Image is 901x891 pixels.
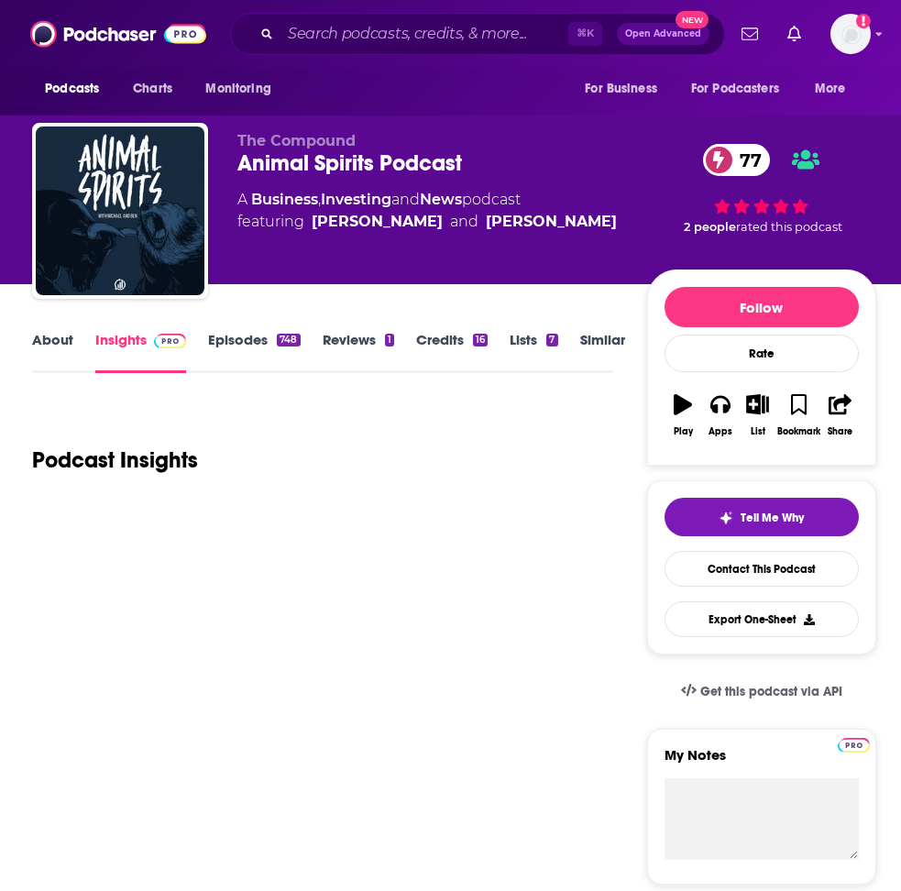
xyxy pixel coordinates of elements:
a: Michael Batnick [486,211,617,233]
div: A podcast [237,189,617,233]
span: Charts [133,76,172,102]
img: Podchaser Pro [154,334,186,348]
div: 7 [546,334,557,346]
a: Contact This Podcast [665,551,859,587]
a: Lists7 [510,331,557,373]
button: Open AdvancedNew [617,23,709,45]
input: Search podcasts, credits, & more... [280,19,568,49]
a: Charts [121,71,183,106]
button: Share [821,382,859,448]
div: 16 [473,334,488,346]
a: 77 [703,144,771,176]
div: Search podcasts, credits, & more... [230,13,725,55]
div: Share [828,426,852,437]
button: Bookmark [776,382,821,448]
h1: Podcast Insights [32,446,198,474]
span: 2 people [684,220,736,234]
button: tell me why sparkleTell Me Why [665,498,859,536]
a: News [420,191,462,208]
span: featuring [237,211,617,233]
span: and [450,211,478,233]
a: About [32,331,73,373]
span: Podcasts [45,76,99,102]
button: open menu [32,71,123,106]
div: 748 [277,334,300,346]
button: open menu [802,71,869,106]
img: Podchaser - Follow, Share and Rate Podcasts [30,16,206,51]
span: The Compound [237,132,356,149]
div: Apps [709,426,732,437]
img: Animal Spirits Podcast [36,126,204,295]
label: My Notes [665,746,859,778]
span: Logged in as ellerylsmith123 [830,14,871,54]
span: New [676,11,709,28]
img: tell me why sparkle [719,511,733,525]
a: InsightsPodchaser Pro [95,331,186,373]
a: Investing [321,191,391,208]
div: Play [674,426,693,437]
span: Get this podcast via API [700,684,842,699]
a: Pro website [838,735,870,753]
a: Reviews1 [323,331,394,373]
a: Show notifications dropdown [734,18,765,49]
button: List [739,382,776,448]
button: Show profile menu [830,14,871,54]
span: ⌘ K [568,22,602,46]
span: More [815,76,846,102]
span: Tell Me Why [741,511,804,525]
button: Apps [701,382,739,448]
a: Get this podcast via API [666,669,857,714]
button: Play [665,382,702,448]
span: For Business [585,76,657,102]
div: List [751,426,765,437]
a: Credits16 [416,331,488,373]
span: and [391,191,420,208]
span: Open Advanced [625,29,701,38]
div: Rate [665,335,859,372]
span: 77 [721,144,771,176]
div: 77 2 peoplerated this podcast [647,132,876,246]
a: Similar [580,331,625,373]
button: open menu [192,71,294,106]
img: Podchaser Pro [838,738,870,753]
a: Show notifications dropdown [780,18,808,49]
button: open menu [572,71,680,106]
span: Monitoring [205,76,270,102]
img: User Profile [830,14,871,54]
span: For Podcasters [691,76,779,102]
span: rated this podcast [736,220,842,234]
button: Follow [665,287,859,327]
div: 1 [385,334,394,346]
a: Business [251,191,318,208]
div: Bookmark [777,426,820,437]
button: open menu [679,71,806,106]
a: Ben Carlson [312,211,443,233]
a: Episodes748 [208,331,300,373]
button: Export One-Sheet [665,601,859,637]
span: , [318,191,321,208]
svg: Add a profile image [856,14,871,28]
